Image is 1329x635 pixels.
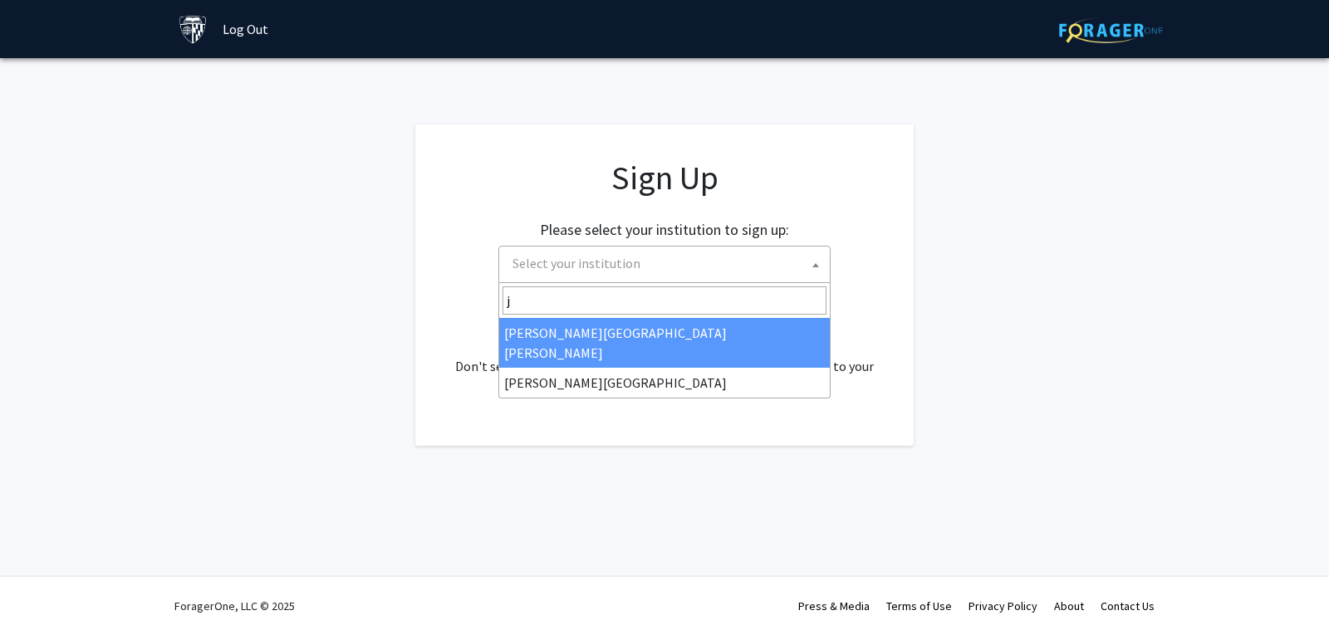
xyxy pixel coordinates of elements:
a: Press & Media [798,598,870,613]
div: ForagerOne, LLC © 2025 [174,577,295,635]
li: [PERSON_NAME][GEOGRAPHIC_DATA] [499,368,830,398]
a: Terms of Use [886,598,952,613]
span: Select your institution [498,246,831,283]
h2: Please select your institution to sign up: [540,221,789,239]
span: Select your institution [506,247,830,281]
img: Johns Hopkins University Logo [179,15,208,44]
a: Privacy Policy [969,598,1037,613]
li: [PERSON_NAME][GEOGRAPHIC_DATA][PERSON_NAME] [499,318,830,368]
iframe: Chat [12,560,71,623]
span: Select your institution [512,255,640,271]
input: Search [503,286,826,315]
h1: Sign Up [449,158,880,198]
a: About [1054,598,1084,613]
div: Already have an account? . Don't see your institution? about bringing ForagerOne to your institut... [449,316,880,396]
img: ForagerOne Logo [1059,17,1163,43]
a: Contact Us [1101,598,1155,613]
